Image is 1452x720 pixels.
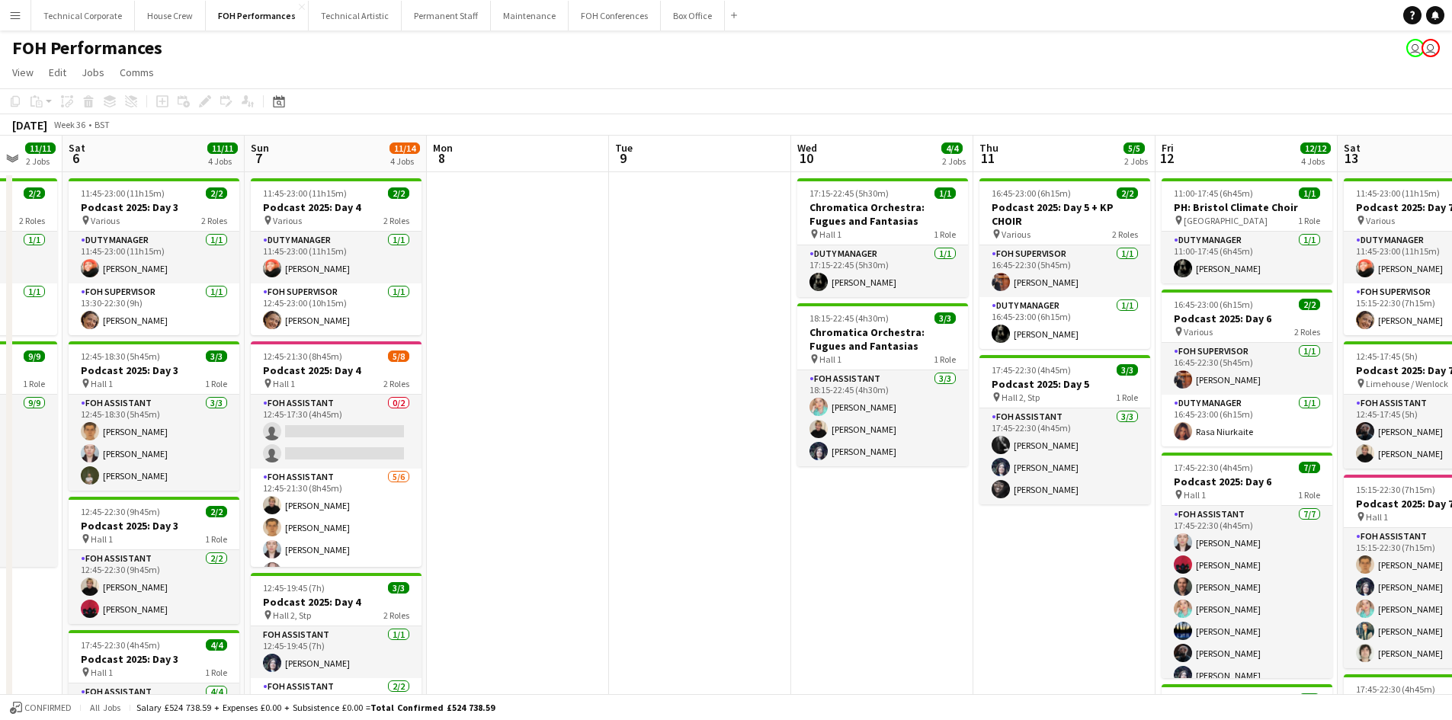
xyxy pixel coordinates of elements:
[12,66,34,79] span: View
[383,215,409,226] span: 2 Roles
[1299,299,1320,310] span: 2/2
[120,66,154,79] span: Comms
[207,142,238,154] span: 11/11
[388,582,409,594] span: 3/3
[81,506,160,517] span: 12:45-22:30 (9h45m)
[1112,229,1138,240] span: 2 Roles
[69,519,239,533] h3: Podcast 2025: Day 3
[23,378,45,389] span: 1 Role
[205,378,227,389] span: 1 Role
[1356,683,1435,695] span: 17:45-22:30 (4h45m)
[91,667,113,678] span: Hall 1
[1294,326,1320,338] span: 2 Roles
[491,1,569,30] button: Maintenance
[251,341,421,567] app-job-card: 12:45-21:30 (8h45m)5/8Podcast 2025: Day 4 Hall 12 RolesFOH Assistant0/212:45-17:30 (4h45m) FOH As...
[1162,506,1332,690] app-card-role: FOH Assistant7/717:45-22:30 (4h45m)[PERSON_NAME][PERSON_NAME][PERSON_NAME][PERSON_NAME][PERSON_NA...
[934,354,956,365] span: 1 Role
[979,408,1150,504] app-card-role: FOH Assistant3/317:45-22:30 (4h45m)[PERSON_NAME][PERSON_NAME][PERSON_NAME]
[1162,475,1332,488] h3: Podcast 2025: Day 6
[797,303,968,466] app-job-card: 18:15-22:45 (4h30m)3/3Chromatica Orchestra: Fugues and Fantasias Hall 11 RoleFOH Assistant3/318:1...
[797,370,968,466] app-card-role: FOH Assistant3/318:15-22:45 (4h30m)[PERSON_NAME][PERSON_NAME][PERSON_NAME]
[69,200,239,214] h3: Podcast 2025: Day 3
[569,1,661,30] button: FOH Conferences
[1117,364,1138,376] span: 3/3
[69,652,239,666] h3: Podcast 2025: Day 3
[208,155,237,167] div: 4 Jobs
[797,141,817,155] span: Wed
[942,155,966,167] div: 2 Jobs
[388,187,409,199] span: 2/2
[979,355,1150,504] div: 17:45-22:30 (4h45m)3/3Podcast 2025: Day 5 Hall 2, Stp1 RoleFOH Assistant3/317:45-22:30 (4h45m)[PE...
[390,155,419,167] div: 4 Jobs
[1002,229,1031,240] span: Various
[263,187,347,199] span: 11:45-23:00 (11h15m)
[1159,149,1174,167] span: 12
[69,178,239,335] app-job-card: 11:45-23:00 (11h15m)2/2Podcast 2025: Day 3 Various2 RolesDuty Manager1/111:45-23:00 (11h15m)[PERS...
[26,155,55,167] div: 2 Jobs
[69,550,239,624] app-card-role: FOH Assistant2/212:45-22:30 (9h45m)[PERSON_NAME][PERSON_NAME]
[934,229,956,240] span: 1 Role
[1184,326,1213,338] span: Various
[251,626,421,678] app-card-role: FOH Assistant1/112:45-19:45 (7h)[PERSON_NAME]
[251,395,421,469] app-card-role: FOH Assistant0/212:45-17:30 (4h45m)
[1162,395,1332,446] app-card-role: Duty Manager1/116:45-23:00 (6h15m)Rasa Niurkaite
[1174,299,1253,310] span: 16:45-23:00 (6h15m)
[136,702,495,713] div: Salary £524 738.59 + Expenses £0.00 + Subsistence £0.00 =
[8,699,74,716] button: Confirmed
[661,1,725,30] button: Box Office
[1162,178,1332,283] div: 11:00-17:45 (6h45m)1/1PH: Bristol Climate Choir [GEOGRAPHIC_DATA]1 RoleDuty Manager1/111:00-17:45...
[979,297,1150,349] app-card-role: Duty Manager1/116:45-23:00 (6h15m)[PERSON_NAME]
[1174,187,1253,199] span: 11:00-17:45 (6h45m)
[25,142,56,154] span: 11/11
[370,702,495,713] span: Total Confirmed £524 738.59
[615,141,633,155] span: Tue
[1117,187,1138,199] span: 2/2
[383,378,409,389] span: 2 Roles
[431,149,453,167] span: 8
[934,312,956,324] span: 3/3
[797,325,968,353] h3: Chromatica Orchestra: Fugues and Fantasias
[49,66,66,79] span: Edit
[992,364,1071,376] span: 17:45-22:30 (4h45m)
[273,610,311,621] span: Hall 2, Stp
[402,1,491,30] button: Permanent Staff
[87,702,123,713] span: All jobs
[797,200,968,228] h3: Chromatica Orchestra: Fugues and Fantasias
[1406,39,1425,57] app-user-avatar: Visitor Services
[263,582,325,594] span: 12:45-19:45 (7h)
[1298,215,1320,226] span: 1 Role
[251,200,421,214] h3: Podcast 2025: Day 4
[1002,392,1040,403] span: Hall 2, Stp
[979,245,1150,297] app-card-role: FOH Supervisor1/116:45-22:30 (5h45m)[PERSON_NAME]
[69,283,239,335] app-card-role: FOH Supervisor1/113:30-22:30 (9h)[PERSON_NAME]
[613,149,633,167] span: 9
[1123,142,1145,154] span: 5/5
[1162,453,1332,678] div: 17:45-22:30 (4h45m)7/7Podcast 2025: Day 6 Hall 11 RoleFOH Assistant7/717:45-22:30 (4h45m)[PERSON_...
[1162,232,1332,283] app-card-role: Duty Manager1/111:00-17:45 (6h45m)[PERSON_NAME]
[797,178,968,297] app-job-card: 17:15-22:45 (5h30m)1/1Chromatica Orchestra: Fugues and Fantasias Hall 11 RoleDuty Manager1/117:15...
[135,1,206,30] button: House Crew
[206,1,309,30] button: FOH Performances
[992,187,1071,199] span: 16:45-23:00 (6h15m)
[1366,378,1448,389] span: Limehouse / Wenlock
[95,119,110,130] div: BST
[809,187,889,199] span: 17:15-22:45 (5h30m)
[1162,343,1332,395] app-card-role: FOH Supervisor1/116:45-22:30 (5h45m)[PERSON_NAME]
[69,497,239,624] app-job-card: 12:45-22:30 (9h45m)2/2Podcast 2025: Day 3 Hall 11 RoleFOH Assistant2/212:45-22:30 (9h45m)[PERSON_...
[273,378,295,389] span: Hall 1
[251,178,421,335] div: 11:45-23:00 (11h15m)2/2Podcast 2025: Day 4 Various2 RolesDuty Manager1/111:45-23:00 (11h15m)[PERS...
[1366,511,1388,523] span: Hall 1
[1299,462,1320,473] span: 7/7
[19,215,45,226] span: 2 Roles
[114,62,160,82] a: Comms
[1366,215,1395,226] span: Various
[263,350,342,362] span: 12:45-21:30 (8h45m)
[433,141,453,155] span: Mon
[309,1,402,30] button: Technical Artistic
[69,141,85,155] span: Sat
[1174,462,1253,473] span: 17:45-22:30 (4h45m)
[819,354,841,365] span: Hall 1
